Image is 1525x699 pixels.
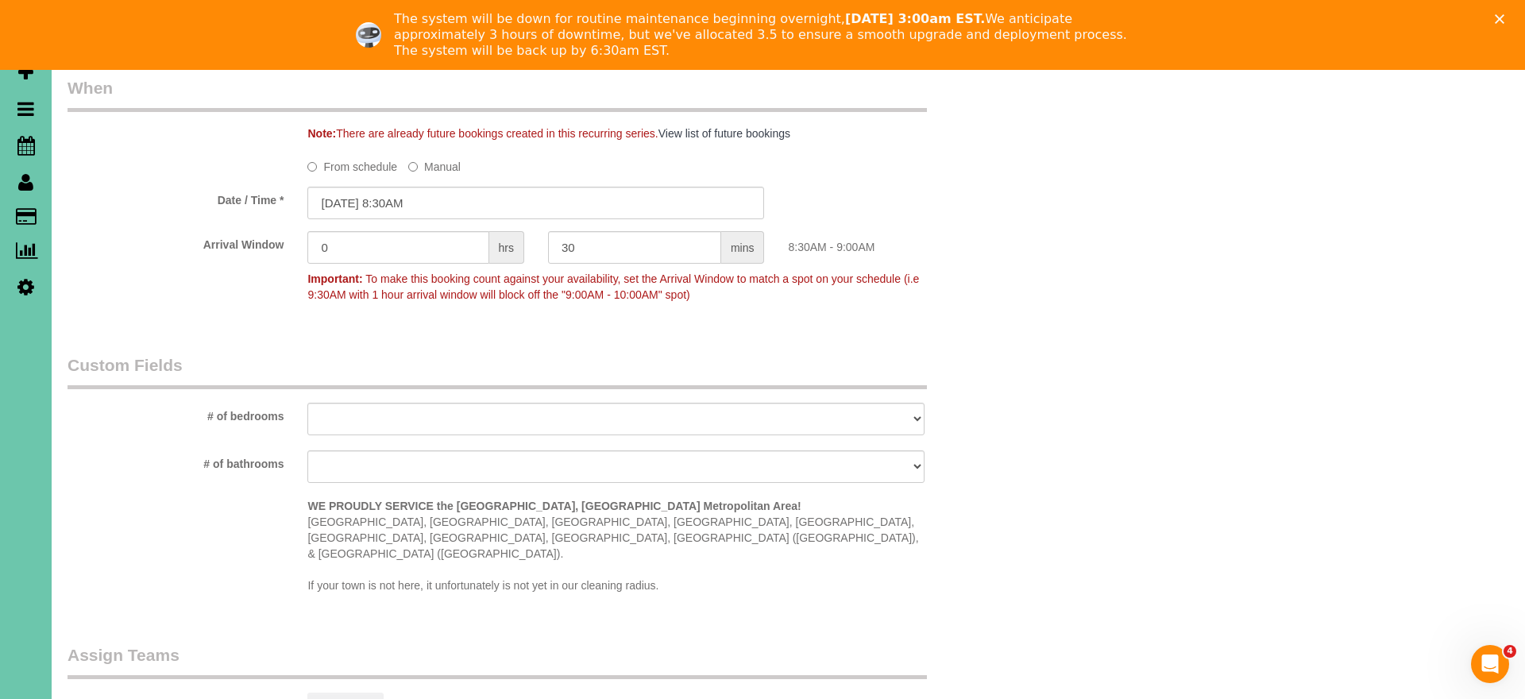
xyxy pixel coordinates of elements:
strong: WE PROUDLY SERVICE the [GEOGRAPHIC_DATA], [GEOGRAPHIC_DATA] Metropolitan Area! [307,500,801,512]
strong: Important: [307,272,362,285]
p: [GEOGRAPHIC_DATA], [GEOGRAPHIC_DATA], [GEOGRAPHIC_DATA], [GEOGRAPHIC_DATA], [GEOGRAPHIC_DATA], [G... [307,498,925,593]
legend: When [68,76,927,112]
input: MM/DD/YYYY HH:MM [307,187,764,219]
label: # of bedrooms [56,403,295,424]
input: From schedule [307,162,317,172]
a: View list of future bookings [658,127,790,140]
b: [DATE] 3:00am EST. [845,11,985,26]
iframe: Intercom live chat [1471,645,1509,683]
div: 8:30AM - 9:00AM [776,231,1016,255]
div: Close [1495,14,1511,24]
label: # of bathrooms [56,450,295,472]
span: hrs [489,231,524,264]
input: Manual [408,162,418,172]
span: 4 [1504,645,1516,658]
div: There are already future bookings created in this recurring series. [295,126,1016,141]
label: From schedule [307,153,397,175]
legend: Assign Teams [68,643,927,679]
label: Manual [408,153,461,175]
label: Arrival Window [56,231,295,253]
strong: Note: [307,127,336,140]
label: Date / Time * [56,187,295,208]
span: To make this booking count against your availability, set the Arrival Window to match a spot on y... [307,272,919,301]
span: mins [721,231,765,264]
legend: Custom Fields [68,353,927,389]
img: Profile image for Ellie [356,22,381,48]
div: The system will be down for routine maintenance beginning overnight, We anticipate approximately ... [394,11,1144,59]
